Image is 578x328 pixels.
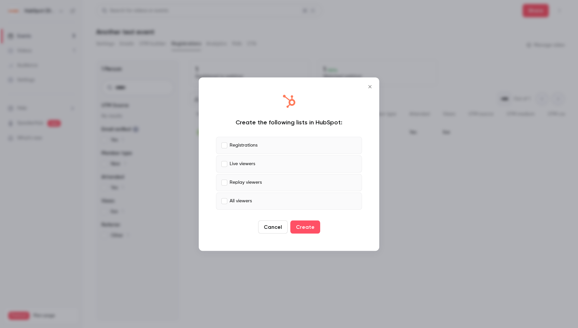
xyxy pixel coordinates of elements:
[216,118,362,126] div: Create the following lists in HubSpot:
[230,142,257,149] p: Registrations
[363,80,377,93] button: Close
[230,198,252,205] p: All viewers
[290,220,320,233] button: Create
[230,179,262,186] p: Replay viewers
[230,161,255,167] p: Live viewers
[258,220,288,233] button: Cancel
